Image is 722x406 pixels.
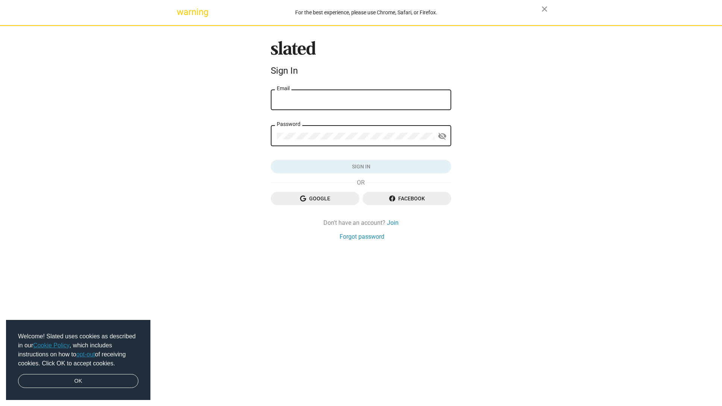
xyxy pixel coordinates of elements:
span: Google [277,192,353,205]
div: Sign In [271,65,451,76]
a: Forgot password [340,233,384,241]
a: Cookie Policy [33,342,70,348]
mat-icon: close [540,5,549,14]
mat-icon: warning [177,8,186,17]
span: Welcome! Slated uses cookies as described in our , which includes instructions on how to of recei... [18,332,138,368]
button: Show password [435,129,450,144]
a: Join [387,219,399,227]
div: For the best experience, please use Chrome, Safari, or Firefox. [191,8,541,18]
sl-branding: Sign In [271,41,451,79]
span: Facebook [369,192,445,205]
a: opt-out [76,351,95,358]
div: Don't have an account? [271,219,451,227]
button: Google [271,192,359,205]
button: Facebook [363,192,451,205]
div: cookieconsent [6,320,150,400]
a: dismiss cookie message [18,374,138,388]
mat-icon: visibility_off [438,130,447,142]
